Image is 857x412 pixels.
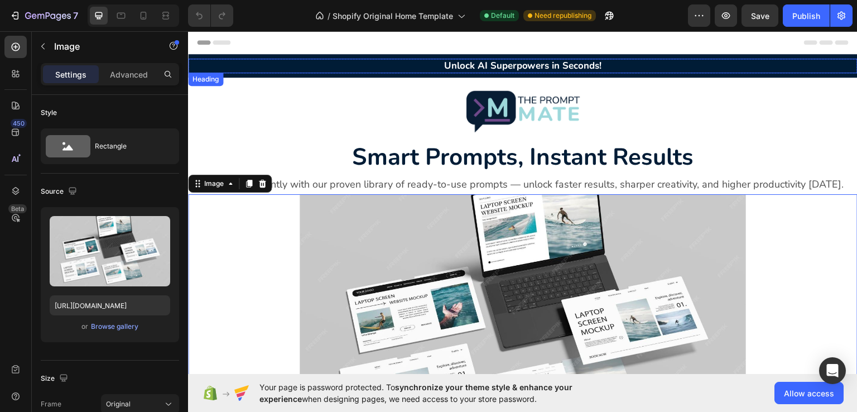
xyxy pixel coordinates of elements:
[73,9,78,22] p: 7
[41,184,79,199] div: Source
[742,4,778,27] button: Save
[9,110,661,143] h2: Smart Prompts, Instant Results
[91,322,138,332] div: Browse gallery
[81,320,88,333] span: or
[783,4,830,27] button: Publish
[8,204,27,213] div: Beta
[491,11,514,21] span: Default
[11,119,27,128] div: 450
[188,31,857,374] iframe: Design area
[819,357,846,384] div: Open Intercom Messenger
[95,133,163,159] div: Rectangle
[4,4,83,27] button: 7
[1,144,668,162] p: Master AI instantly with our proven library of ready-to-use prompts — unlock faster results, shar...
[188,4,233,27] div: Undo/Redo
[259,382,572,404] span: synchronize your theme style & enhance your experience
[50,295,170,315] input: https://example.com/image.jpg
[54,40,149,53] p: Image
[50,216,170,286] img: preview-image
[106,399,131,409] span: Original
[259,381,616,405] span: Your page is password protected. To when designing pages, we need access to your store password.
[333,10,453,22] span: Shopify Original Home Template
[751,11,769,21] span: Save
[784,387,834,399] span: Allow access
[273,58,396,101] img: Logo_The_Prompt_Mate_with_text-01.png
[774,382,844,404] button: Allow access
[41,371,70,386] div: Size
[328,10,330,22] span: /
[90,321,139,332] button: Browse gallery
[55,69,86,80] p: Settings
[792,10,820,22] div: Publish
[535,11,591,21] span: Need republishing
[41,108,57,118] div: Style
[110,69,148,80] p: Advanced
[14,147,38,157] div: Image
[41,399,61,409] label: Frame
